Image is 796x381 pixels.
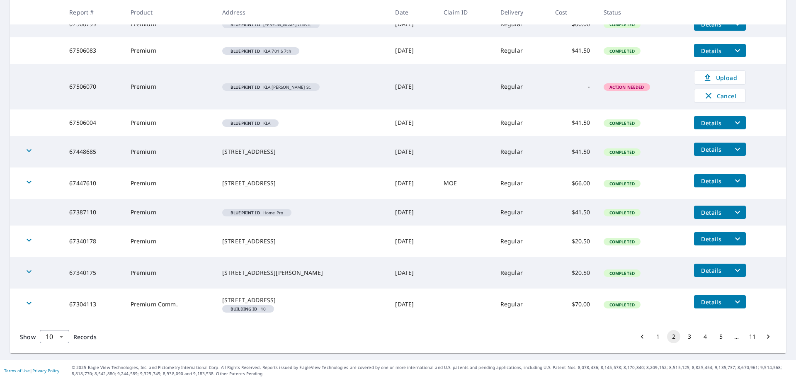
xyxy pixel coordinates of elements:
td: Regular [494,167,548,199]
span: Records [73,333,97,341]
td: [DATE] [388,226,437,257]
button: detailsBtn-67340175 [694,264,729,277]
span: Details [699,146,724,153]
td: Premium Comm. [124,289,216,320]
span: Completed [604,239,640,245]
button: Go to page 11 [746,330,759,343]
td: Regular [494,136,548,167]
td: Regular [494,257,548,289]
td: Premium [124,109,216,136]
span: Completed [604,120,640,126]
td: 67506083 [63,37,124,64]
td: - [548,64,597,109]
td: Premium [124,199,216,226]
td: 67448685 [63,136,124,167]
button: Go to previous page [636,330,649,343]
td: Premium [124,64,216,109]
td: MOE [437,167,494,199]
button: detailsBtn-67340178 [694,232,729,245]
button: detailsBtn-67506083 [694,44,729,57]
td: Premium [124,257,216,289]
td: $66.00 [548,167,597,199]
span: KLA [226,121,275,125]
td: 67304113 [63,289,124,320]
button: detailsBtn-67448685 [694,143,729,156]
button: filesDropdownBtn-67447610 [729,174,746,187]
span: Completed [604,22,640,27]
div: [STREET_ADDRESS] [222,179,382,187]
td: Premium [124,37,216,64]
span: Cancel [703,91,737,101]
em: Blueprint ID [231,49,260,53]
em: Blueprint ID [231,85,260,89]
span: Completed [604,302,640,308]
span: Completed [604,181,640,187]
button: Go to page 4 [699,330,712,343]
div: 10 [40,325,69,348]
span: KLA [PERSON_NAME] St. [226,85,316,89]
a: Upload [694,70,746,85]
span: Completed [604,270,640,276]
button: filesDropdownBtn-67387110 [729,206,746,219]
td: [DATE] [388,136,437,167]
button: filesDropdownBtn-67506004 [729,116,746,129]
td: $20.50 [548,257,597,289]
button: filesDropdownBtn-67448685 [729,143,746,156]
button: Go to page 3 [683,330,696,343]
div: Show 10 records [40,330,69,343]
button: Go to page 5 [714,330,728,343]
span: Details [699,119,724,127]
button: Go to page 1 [651,330,665,343]
span: Upload [699,73,740,83]
td: [DATE] [388,64,437,109]
td: Regular [494,109,548,136]
span: Completed [604,149,640,155]
span: Action Needed [604,84,649,90]
td: 67506004 [63,109,124,136]
span: Show [20,333,36,341]
div: [STREET_ADDRESS] [222,296,382,304]
em: Blueprint ID [231,22,260,27]
td: [DATE] [388,289,437,320]
td: Regular [494,199,548,226]
td: [DATE] [388,257,437,289]
button: detailsBtn-67506004 [694,116,729,129]
td: $70.00 [548,289,597,320]
button: filesDropdownBtn-67340175 [729,264,746,277]
td: [DATE] [388,109,437,136]
td: Premium [124,226,216,257]
td: $41.50 [548,109,597,136]
button: filesDropdownBtn-67304113 [729,295,746,308]
nav: pagination navigation [634,330,776,343]
div: [STREET_ADDRESS] [222,237,382,245]
td: Regular [494,64,548,109]
em: Blueprint ID [231,121,260,125]
a: Terms of Use [4,368,30,374]
td: $41.50 [548,136,597,167]
button: filesDropdownBtn-67506083 [729,44,746,57]
span: Completed [604,210,640,216]
td: Premium [124,167,216,199]
button: Cancel [694,89,746,103]
td: Premium [124,136,216,167]
td: 67340175 [63,257,124,289]
em: Building ID [231,307,257,311]
span: Details [699,209,724,216]
td: 67447610 [63,167,124,199]
span: Details [699,177,724,185]
td: 67387110 [63,199,124,226]
div: … [730,332,743,341]
button: detailsBtn-67387110 [694,206,729,219]
span: 10 [226,307,271,311]
td: $41.50 [548,199,597,226]
span: Details [699,298,724,306]
span: Details [699,235,724,243]
td: [DATE] [388,167,437,199]
a: Privacy Policy [32,368,59,374]
button: Go to next page [762,330,775,343]
td: Regular [494,37,548,64]
em: Blueprint ID [231,211,260,215]
button: filesDropdownBtn-67340178 [729,232,746,245]
p: © 2025 Eagle View Technologies, Inc. and Pictometry International Corp. All Rights Reserved. Repo... [72,364,792,377]
div: [STREET_ADDRESS] [222,148,382,156]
